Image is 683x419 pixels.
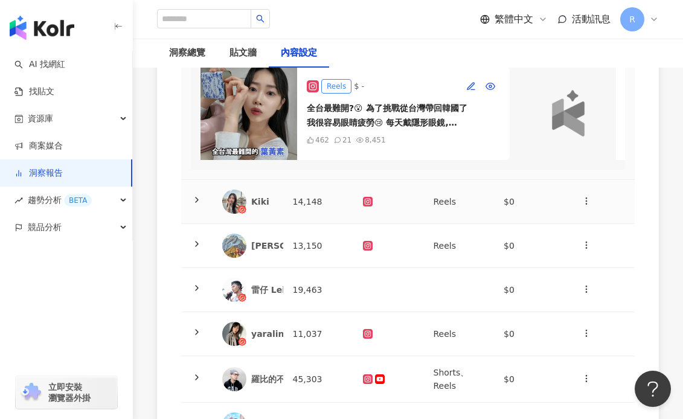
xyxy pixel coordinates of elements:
[169,46,205,60] div: 洞察總覽
[14,140,63,152] a: 商案媒合
[14,196,23,205] span: rise
[251,284,298,296] div: 雷仔 Leizai
[424,180,495,224] td: Reels
[315,135,329,146] div: 462
[495,13,533,26] span: 繁體中文
[251,328,307,340] div: yaralin0809
[544,90,592,136] img: logo
[424,312,495,356] td: Reels
[222,234,246,258] img: KOL Avatar
[222,367,246,391] img: KOL Avatar
[28,105,53,132] span: 資源庫
[222,278,246,302] img: KOL Avatar
[572,13,611,25] span: 活動訊息
[494,312,565,356] td: $0
[629,13,635,26] span: R
[283,356,354,403] td: 45,303
[64,194,92,206] div: BETA
[251,373,319,385] div: 羅比的不標準答案
[14,86,54,98] a: 找貼文
[283,224,354,268] td: 13,150
[229,46,257,60] div: 貼文牆
[16,376,117,409] a: chrome extension立即安裝 瀏覽器外掛
[283,180,354,224] td: 14,148
[14,59,65,71] a: searchAI 找網紅
[424,356,495,403] td: Shorts、Reels
[494,224,565,268] td: $0
[222,322,246,346] img: KOL Avatar
[200,67,297,160] img: post-image
[251,196,274,208] div: Kiki
[28,214,62,241] span: 競品分析
[19,383,43,402] img: chrome extension
[28,187,92,214] span: 趨勢分析
[307,101,500,130] div: 全台最難開?😮 為了挑戰從台灣帶回韓國了 我很容易眼睛疲勞😢 每天戴隱形眼鏡, 滑手機到睡前, 有時眼睛乾,有時紅, 有時酸, 真的很困擾.. 這次從台灣帶回來的「電波澎[PERSON_NAME...
[494,180,565,224] td: $0
[635,371,671,407] iframe: Help Scout Beacon - Open
[321,79,351,94] div: Reels
[354,80,364,92] div: $ -
[48,382,91,403] span: 立即安裝 瀏覽器外掛
[494,356,565,403] td: $0
[10,16,74,40] img: logo
[365,135,385,146] div: 8,451
[251,240,330,252] div: [PERSON_NAME]
[283,268,354,312] td: 19,463
[14,167,63,179] a: 洞察報告
[494,268,565,312] td: $0
[424,224,495,268] td: Reels
[256,14,265,23] span: search
[283,312,354,356] td: 11,037
[281,46,317,60] div: 內容設定
[342,135,351,146] div: 21
[222,190,246,214] img: KOL Avatar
